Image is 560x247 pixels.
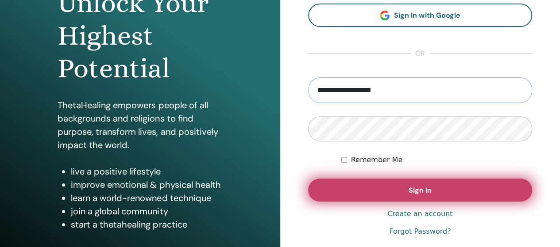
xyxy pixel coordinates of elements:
li: start a thetahealing practice [71,218,222,231]
li: improve emotional & physical health [71,178,222,191]
a: Sign In with Google [308,4,533,27]
label: Remember Me [351,155,402,165]
span: Sign In with Google [394,11,460,20]
button: Sign In [308,179,533,201]
li: join a global community [71,205,222,218]
li: learn a world-renowned technique [71,191,222,205]
span: or [411,48,429,59]
span: Sign In [409,186,432,195]
li: live a positive lifestyle [71,165,222,178]
div: Keep me authenticated indefinitely or until I manually logout [341,155,532,165]
p: ThetaHealing empowers people of all backgrounds and religions to find purpose, transform lives, a... [58,99,222,152]
a: Create an account [387,209,452,219]
a: Forgot Password? [389,226,451,237]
